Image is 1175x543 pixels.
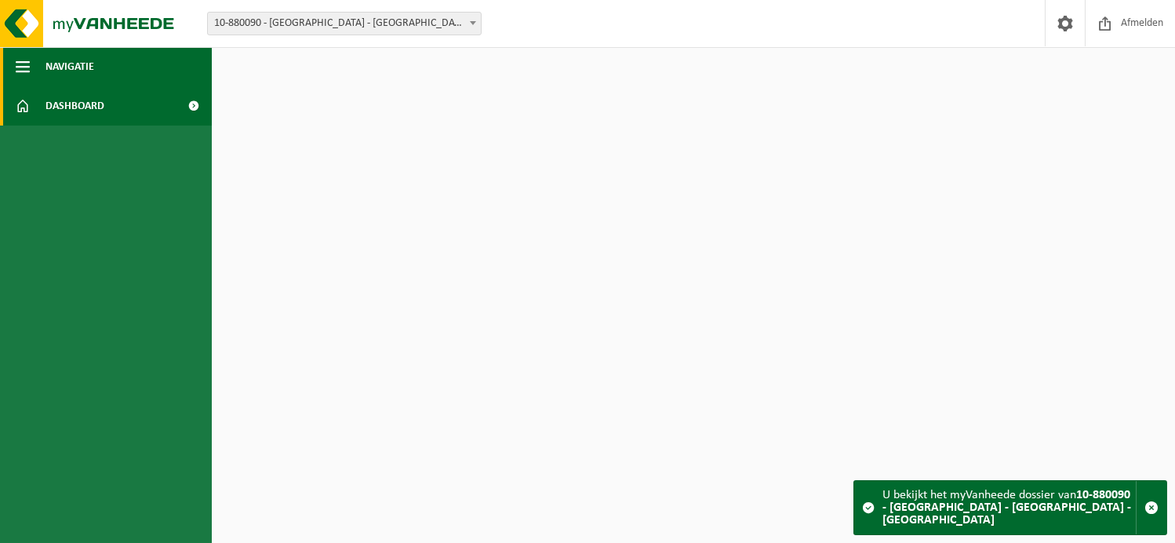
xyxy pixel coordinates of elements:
div: U bekijkt het myVanheede dossier van [882,481,1136,534]
span: Dashboard [45,86,104,126]
span: Navigatie [45,47,94,86]
strong: 10-880090 - [GEOGRAPHIC_DATA] - [GEOGRAPHIC_DATA] - [GEOGRAPHIC_DATA] [882,489,1131,527]
span: 10-880090 - PORT DE BRUXELLES - QUAI DE HEEMBEEK - NEDER-OVER-HEEMBEEK [208,13,481,35]
span: 10-880090 - PORT DE BRUXELLES - QUAI DE HEEMBEEK - NEDER-OVER-HEEMBEEK [207,12,482,35]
